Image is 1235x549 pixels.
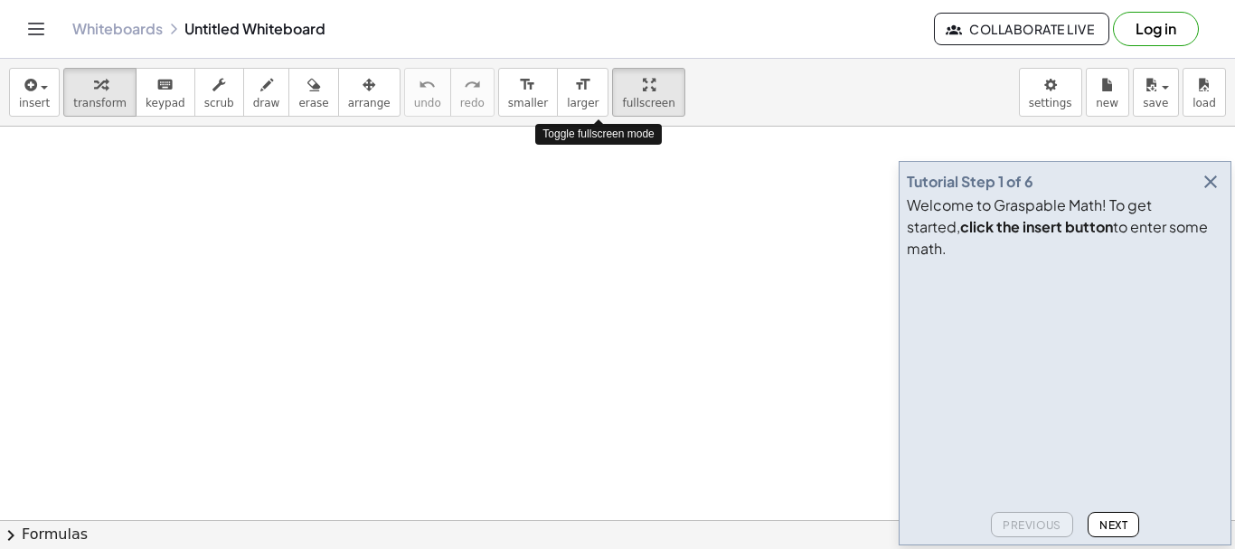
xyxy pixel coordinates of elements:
button: erase [288,68,338,117]
i: keyboard [156,74,174,96]
span: erase [298,97,328,109]
button: arrange [338,68,401,117]
div: Toggle fullscreen mode [535,124,661,145]
span: save [1143,97,1168,109]
i: format_size [574,74,591,96]
button: Collaborate Live [934,13,1109,45]
span: smaller [508,97,548,109]
span: Next [1099,518,1127,532]
span: insert [19,97,50,109]
span: larger [567,97,599,109]
a: Whiteboards [72,20,163,38]
button: Toggle navigation [22,14,51,43]
i: format_size [519,74,536,96]
button: redoredo [450,68,495,117]
span: fullscreen [622,97,674,109]
span: load [1193,97,1216,109]
button: Next [1088,512,1139,537]
button: save [1133,68,1179,117]
span: arrange [348,97,391,109]
i: undo [419,74,436,96]
span: transform [73,97,127,109]
div: Tutorial Step 1 of 6 [907,171,1033,193]
span: new [1096,97,1118,109]
span: scrub [204,97,234,109]
span: Collaborate Live [949,21,1094,37]
button: fullscreen [612,68,684,117]
button: keyboardkeypad [136,68,195,117]
button: format_sizelarger [557,68,608,117]
button: Log in [1113,12,1199,46]
span: draw [253,97,280,109]
button: draw [243,68,290,117]
div: Welcome to Graspable Math! To get started, to enter some math. [907,194,1223,260]
span: keypad [146,97,185,109]
button: insert [9,68,60,117]
button: format_sizesmaller [498,68,558,117]
button: undoundo [404,68,451,117]
button: load [1183,68,1226,117]
span: undo [414,97,441,109]
button: scrub [194,68,244,117]
button: transform [63,68,137,117]
i: redo [464,74,481,96]
button: settings [1019,68,1082,117]
b: click the insert button [960,217,1113,236]
span: settings [1029,97,1072,109]
span: redo [460,97,485,109]
button: new [1086,68,1129,117]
